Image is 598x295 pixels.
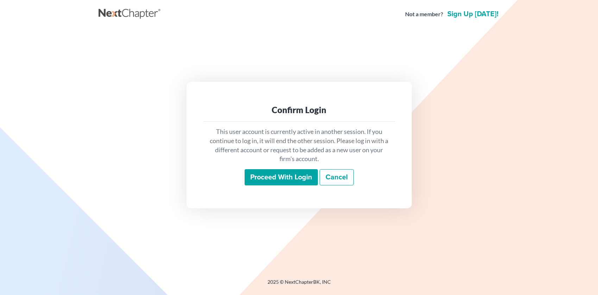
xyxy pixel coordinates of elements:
[405,10,443,18] strong: Not a member?
[245,169,318,185] input: Proceed with login
[446,11,500,18] a: Sign up [DATE]!
[209,104,389,116] div: Confirm Login
[320,169,354,185] a: Cancel
[99,278,500,291] div: 2025 © NextChapterBK, INC
[209,127,389,164] p: This user account is currently active in another session. If you continue to log in, it will end ...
